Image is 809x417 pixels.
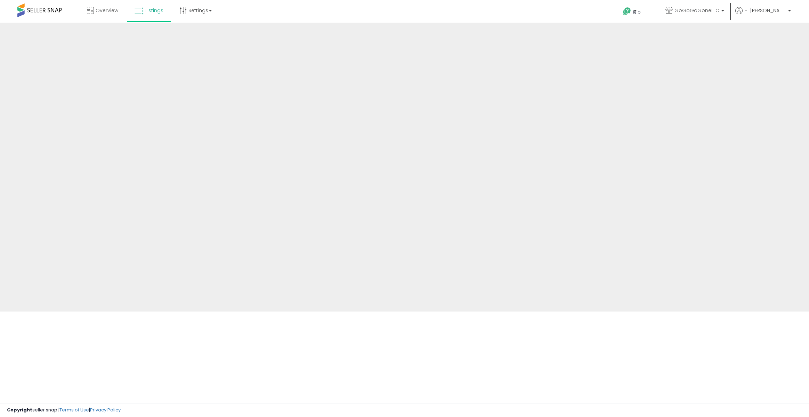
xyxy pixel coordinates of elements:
span: Help [631,9,641,15]
a: Hi [PERSON_NAME] [735,7,791,23]
span: Hi [PERSON_NAME] [744,7,786,14]
a: Help [617,2,654,23]
span: GoGoGoGoneLLC [674,7,719,14]
i: Get Help [623,7,631,16]
span: Listings [145,7,163,14]
span: Overview [96,7,118,14]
